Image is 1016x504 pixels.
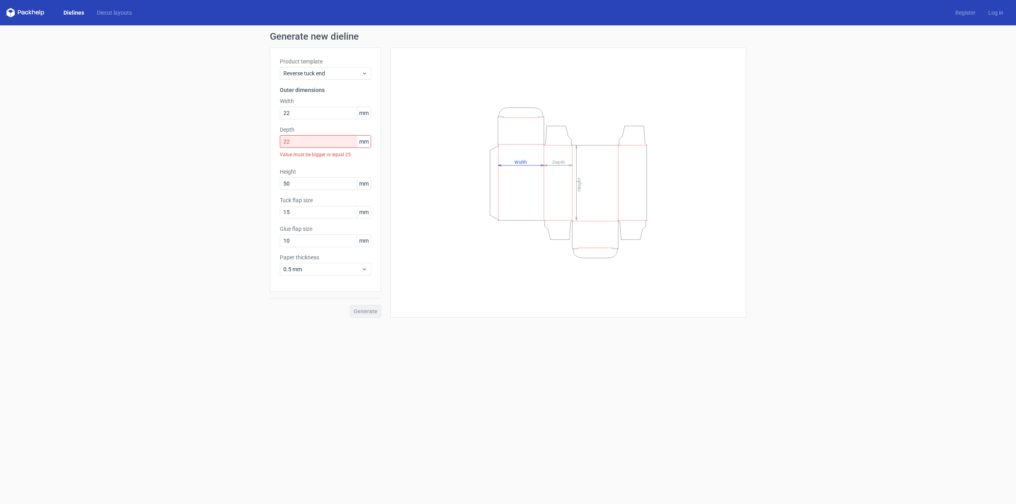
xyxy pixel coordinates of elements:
[357,235,371,247] span: mm
[280,168,371,176] label: Height
[283,265,362,273] span: 0.5 mm
[280,57,371,65] label: Product template
[283,69,362,77] span: Reverse tuck end
[357,206,371,218] span: mm
[357,136,371,148] span: mm
[552,159,565,165] tspan: Depth
[514,159,527,165] tspan: Width
[949,9,982,17] a: Register
[280,225,371,233] label: Glue flap size
[280,126,371,134] label: Depth
[280,86,371,94] h3: Outer dimensions
[982,9,1010,17] a: Log in
[357,178,371,190] span: mm
[280,97,371,105] label: Width
[280,253,371,261] label: Paper thickness
[280,148,371,161] div: Value must be bigger or equal 25
[270,32,746,41] h1: Generate new dieline
[357,107,371,119] span: mm
[576,177,582,191] tspan: Height
[57,9,90,17] a: Dielines
[280,196,371,204] label: Tuck flap size
[90,9,138,17] a: Diecut layouts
